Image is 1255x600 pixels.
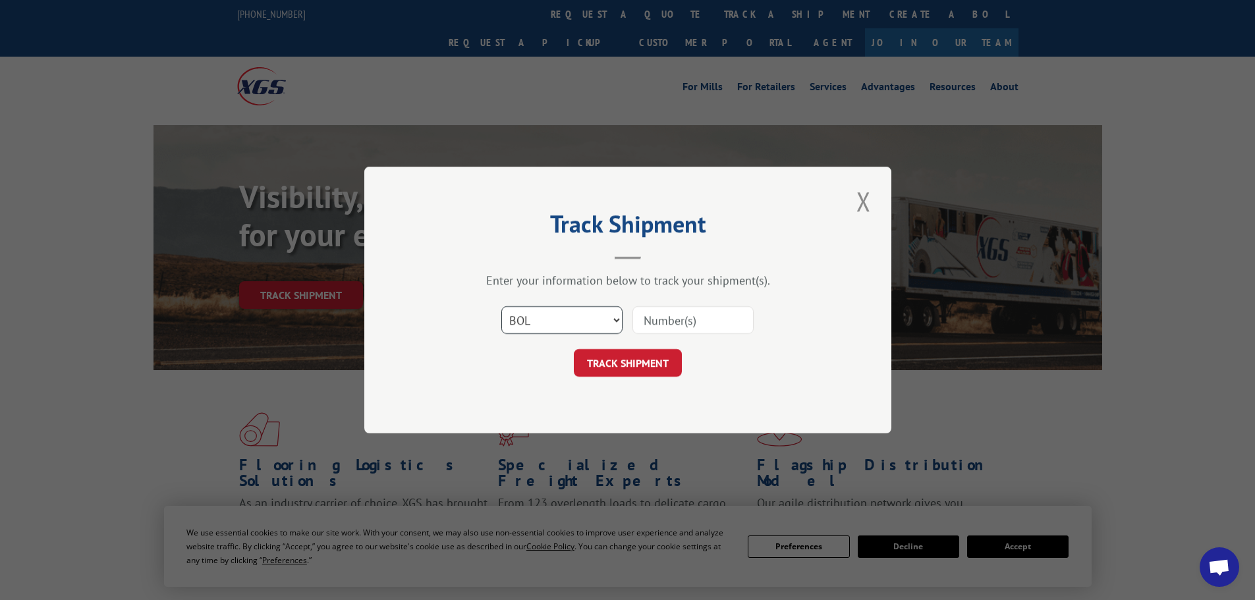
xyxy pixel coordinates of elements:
button: TRACK SHIPMENT [574,349,682,377]
button: Close modal [852,183,875,219]
input: Number(s) [632,306,754,334]
div: Enter your information below to track your shipment(s). [430,273,825,288]
a: Open chat [1200,547,1239,587]
h2: Track Shipment [430,215,825,240]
